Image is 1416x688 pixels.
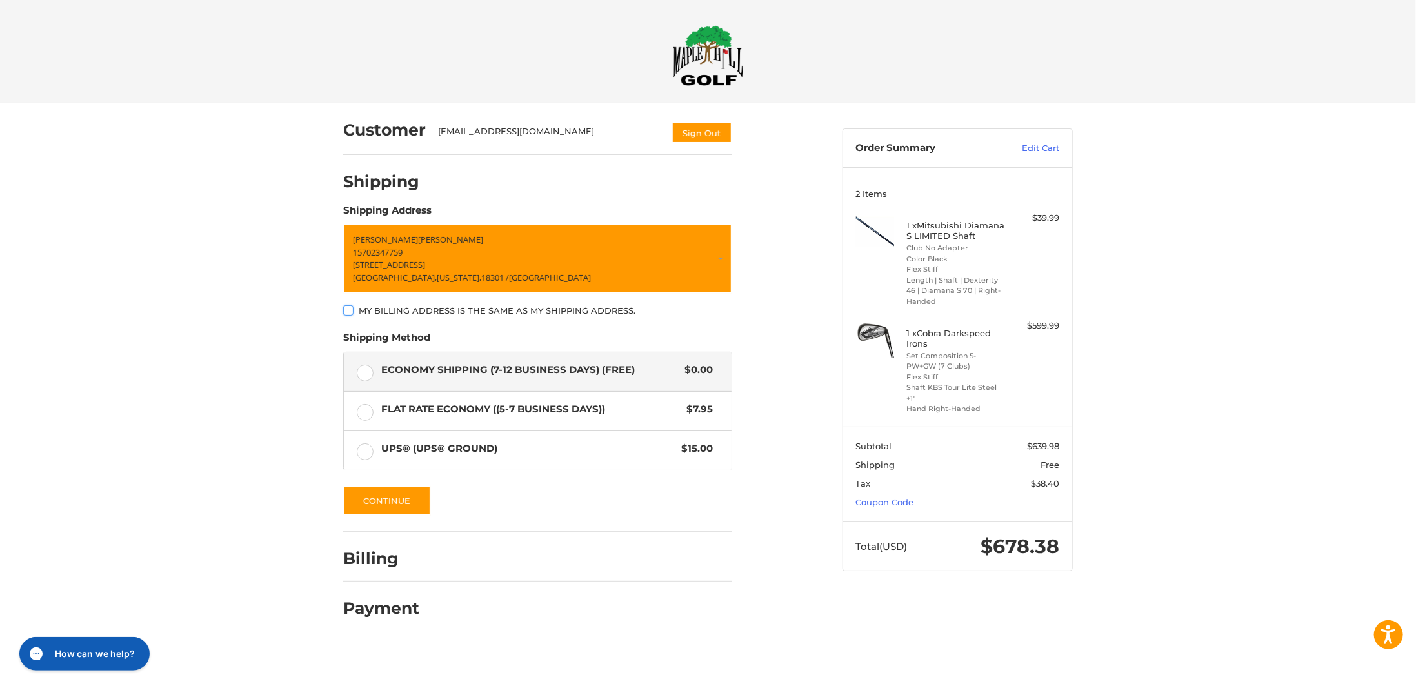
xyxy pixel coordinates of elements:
[672,122,732,143] button: Sign Out
[907,220,1006,241] h4: 1 x Mitsubishi Diamana S LIMITED Shaft
[1032,478,1060,489] span: $38.40
[343,172,419,192] h2: Shipping
[343,598,419,618] h2: Payment
[13,632,154,675] iframe: Gorgias live chat messenger
[907,275,1006,307] li: Length | Shaft | Dexterity 46 | Diamana S 70 | Right-Handed
[353,234,418,245] span: [PERSON_NAME]
[856,540,908,552] span: Total (USD)
[856,497,914,507] a: Coupon Code
[856,188,1060,199] h3: 2 Items
[907,264,1006,275] li: Flex Stiff
[1009,212,1060,225] div: $39.99
[907,328,1006,349] h4: 1 x Cobra Darkspeed Irons
[907,254,1006,265] li: Color Black
[382,402,681,417] span: Flat Rate Economy ((5-7 Business Days))
[907,403,1006,414] li: Hand Right-Handed
[680,402,713,417] span: $7.95
[995,142,1060,155] a: Edit Cart
[907,243,1006,254] li: Club No Adapter
[907,350,1006,372] li: Set Composition 5-PW+GW (7 Clubs)
[673,25,744,86] img: Maple Hill Golf
[353,272,437,283] span: [GEOGRAPHIC_DATA],
[439,125,659,143] div: [EMAIL_ADDRESS][DOMAIN_NAME]
[353,247,403,258] span: 15702347759
[343,224,732,294] a: Enter or select a different address
[353,259,425,270] span: [STREET_ADDRESS]
[981,534,1060,558] span: $678.38
[509,272,591,283] span: [GEOGRAPHIC_DATA]
[382,441,675,456] span: UPS® (UPS® Ground)
[343,549,419,569] h2: Billing
[481,272,509,283] span: 18301 /
[907,382,1006,403] li: Shaft KBS Tour Lite Steel +1"
[675,441,713,456] span: $15.00
[418,234,483,245] span: [PERSON_NAME]
[1041,460,1060,470] span: Free
[1009,319,1060,332] div: $599.99
[1028,441,1060,451] span: $639.98
[678,363,713,378] span: $0.00
[856,441,892,451] span: Subtotal
[382,363,679,378] span: Economy Shipping (7-12 Business Days) (Free)
[856,142,995,155] h3: Order Summary
[437,272,481,283] span: [US_STATE],
[343,330,430,351] legend: Shipping Method
[343,486,431,516] button: Continue
[343,120,426,140] h2: Customer
[343,203,432,224] legend: Shipping Address
[907,372,1006,383] li: Flex Stiff
[343,305,732,316] label: My billing address is the same as my shipping address.
[856,460,895,470] span: Shipping
[856,478,871,489] span: Tax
